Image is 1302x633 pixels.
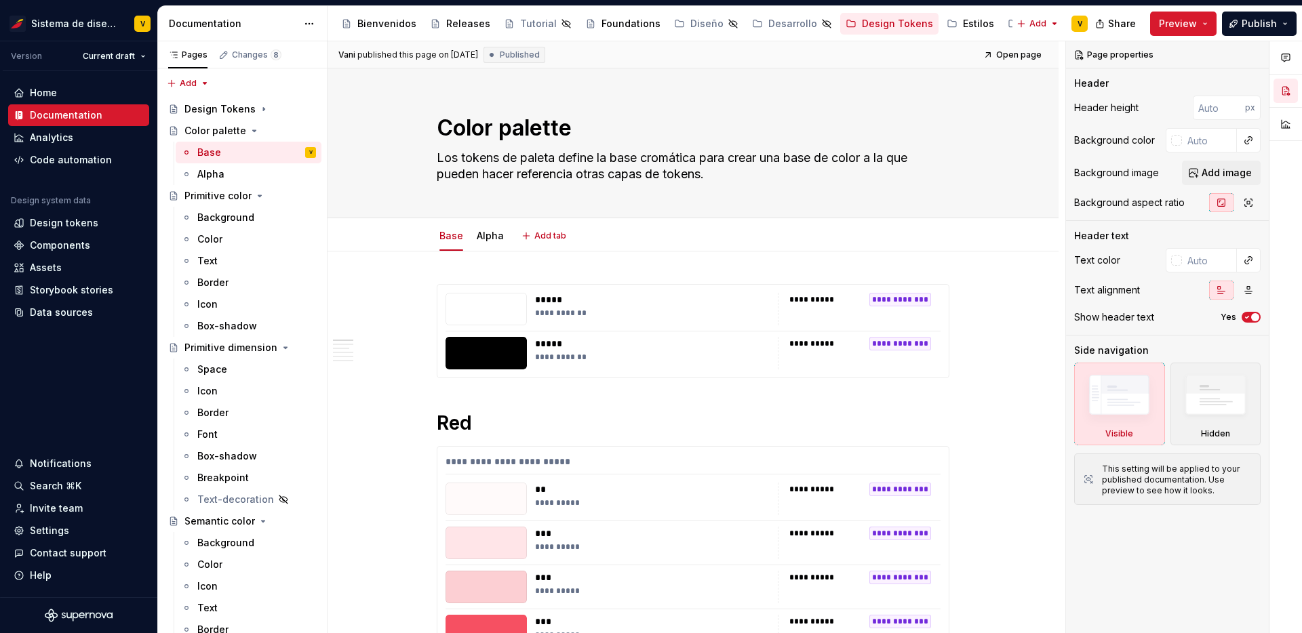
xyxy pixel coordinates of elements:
[197,601,218,615] div: Text
[176,402,321,424] a: Border
[1193,96,1245,120] input: Auto
[180,78,197,89] span: Add
[1074,363,1165,445] div: Visible
[580,13,666,35] a: Foundations
[1074,166,1159,180] div: Background image
[176,380,321,402] a: Icon
[309,146,313,159] div: V
[197,276,229,289] div: Border
[197,384,218,398] div: Icon
[197,536,254,550] div: Background
[1201,428,1230,439] div: Hidden
[1074,77,1109,90] div: Header
[30,131,73,144] div: Analytics
[197,558,222,571] div: Color
[8,542,149,564] button: Contact support
[30,502,83,515] div: Invite team
[184,514,255,528] div: Semantic color
[140,18,145,29] div: V
[163,185,321,207] a: Primitive color
[520,17,557,30] div: Tutorial
[31,17,118,30] div: Sistema de diseño Iberia
[30,108,102,122] div: Documentation
[8,453,149,474] button: Notifications
[176,359,321,380] a: Space
[1012,14,1063,33] button: Add
[197,254,218,268] div: Text
[1245,102,1255,113] p: px
[163,120,321,142] a: Color palette
[8,212,149,234] a: Design tokens
[176,207,321,228] a: Background
[534,230,566,241] span: Add tab
[434,112,947,144] textarea: Color palette
[197,449,257,463] div: Box-shadow
[1074,283,1140,297] div: Text alignment
[963,17,994,30] div: Estilos
[30,569,52,582] div: Help
[11,195,91,206] div: Design system data
[197,232,222,246] div: Color
[176,575,321,597] a: Icon
[8,257,149,279] a: Assets
[669,13,744,35] a: Diseño
[357,17,416,30] div: Bienvenidos
[197,406,229,420] div: Border
[1074,253,1120,267] div: Text color
[176,250,321,272] a: Text
[197,146,221,159] div: Base
[8,149,149,171] a: Code automation
[477,230,504,241] a: Alpha
[176,315,321,337] a: Box-shadow
[169,17,297,30] div: Documentation
[1074,196,1185,209] div: Background aspect ratio
[979,45,1048,64] a: Open page
[176,554,321,575] a: Color
[1074,229,1129,243] div: Header text
[176,293,321,315] a: Icon
[176,445,321,467] a: Box-shadow
[30,479,81,493] div: Search ⌘K
[197,319,257,333] div: Box-shadow
[1074,101,1139,115] div: Header height
[1170,363,1261,445] div: Hidden
[8,302,149,323] a: Data sources
[30,283,113,297] div: Storybook stories
[30,524,69,537] div: Settings
[163,337,321,359] a: Primitive dimension
[184,341,277,354] div: Primitive dimension
[11,51,42,62] div: Version
[176,424,321,445] a: Font
[840,13,939,35] a: Design Tokens
[500,49,540,60] span: Published
[439,230,463,241] a: Base
[197,493,274,506] div: Text-decoration
[1221,312,1236,323] label: Yes
[8,82,149,104] a: Home
[9,16,26,32] img: 55604660-494d-44a9-beb2-692398e9940a.png
[8,520,149,542] a: Settings
[1108,17,1136,30] span: Share
[163,98,321,120] a: Design Tokens
[30,306,93,319] div: Data sources
[1078,18,1082,29] div: V
[1088,12,1145,36] button: Share
[1159,17,1197,30] span: Preview
[1182,128,1237,152] input: Auto
[601,17,660,30] div: Foundations
[45,609,113,622] svg: Supernova Logo
[232,49,281,60] div: Changes
[357,49,478,60] div: published this page on [DATE]
[498,13,577,35] a: Tutorial
[434,147,947,185] textarea: Los tokens de paleta define la base cromática para crear una base de color a la que pueden hacer ...
[30,216,98,230] div: Design tokens
[8,279,149,301] a: Storybook stories
[8,127,149,148] a: Analytics
[30,457,92,470] div: Notifications
[1242,17,1277,30] span: Publish
[437,411,949,435] h1: Red
[471,221,509,249] div: Alpha
[8,565,149,586] button: Help
[176,163,321,185] a: Alpha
